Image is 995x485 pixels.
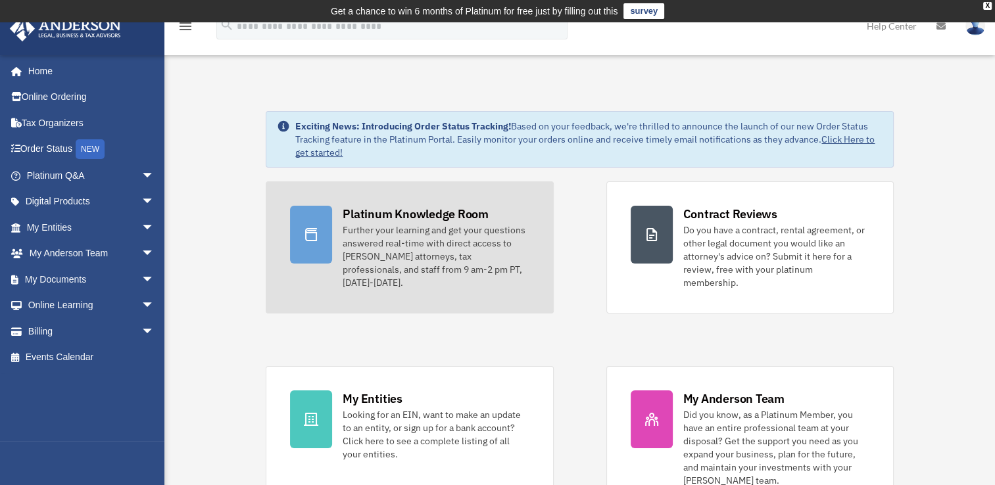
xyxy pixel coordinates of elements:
i: search [220,18,234,32]
div: My Entities [343,390,402,407]
a: menu [178,23,193,34]
img: Anderson Advisors Platinum Portal [6,16,125,41]
div: NEW [76,139,105,159]
div: Further your learning and get your questions answered real-time with direct access to [PERSON_NAM... [343,223,529,289]
div: Platinum Knowledge Room [343,206,489,222]
a: Tax Organizers [9,110,174,136]
div: Do you have a contract, rental agreement, or other legal document you would like an attorney's ad... [683,223,869,289]
strong: Exciting News: Introducing Order Status Tracking! [295,120,511,132]
div: Get a chance to win 6 months of Platinum for free just by filling out this [331,3,618,19]
div: Based on your feedback, we're thrilled to announce the launch of our new Order Status Tracking fe... [295,120,882,159]
a: Contract Reviews Do you have a contract, rental agreement, or other legal document you would like... [606,181,894,313]
div: close [983,2,992,10]
a: Digital Productsarrow_drop_down [9,189,174,215]
span: arrow_drop_down [141,162,168,189]
a: Order StatusNEW [9,136,174,163]
a: Platinum Knowledge Room Further your learning and get your questions answered real-time with dire... [266,181,553,313]
a: Events Calendar [9,344,174,371]
a: Click Here to get started! [295,133,875,158]
div: Contract Reviews [683,206,777,222]
a: survey [623,3,664,19]
i: menu [178,18,193,34]
a: Online Ordering [9,84,174,110]
a: Billingarrow_drop_down [9,318,174,344]
span: arrow_drop_down [141,266,168,293]
div: My Anderson Team [683,390,785,407]
img: User Pic [965,16,985,35]
span: arrow_drop_down [141,318,168,345]
a: Platinum Q&Aarrow_drop_down [9,162,174,189]
a: My Entitiesarrow_drop_down [9,214,174,241]
a: My Anderson Teamarrow_drop_down [9,241,174,267]
span: arrow_drop_down [141,214,168,241]
a: Home [9,58,168,84]
span: arrow_drop_down [141,241,168,267]
div: Looking for an EIN, want to make an update to an entity, or sign up for a bank account? Click her... [343,408,529,461]
span: arrow_drop_down [141,292,168,319]
a: Online Learningarrow_drop_down [9,292,174,319]
a: My Documentsarrow_drop_down [9,266,174,292]
span: arrow_drop_down [141,189,168,216]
